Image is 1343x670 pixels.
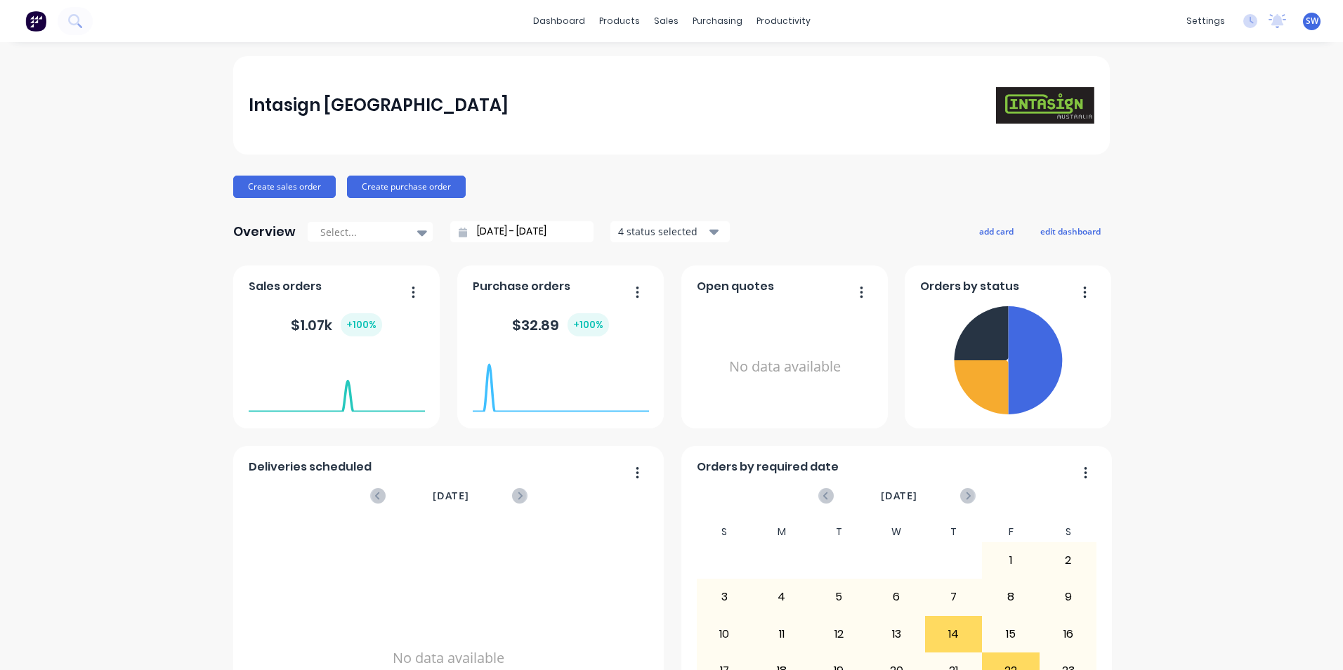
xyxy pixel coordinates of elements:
button: add card [970,222,1023,240]
button: Create purchase order [347,176,466,198]
button: edit dashboard [1031,222,1110,240]
div: 3 [697,579,753,615]
div: settings [1179,11,1232,32]
div: 4 status selected [618,224,707,239]
span: [DATE] [433,488,469,504]
div: 6 [868,579,924,615]
div: 13 [868,617,924,652]
span: Orders by required date [697,459,839,475]
div: 12 [811,617,867,652]
div: $ 32.89 [512,313,609,336]
div: $ 1.07k [291,313,382,336]
div: productivity [749,11,818,32]
div: 16 [1040,617,1096,652]
button: 4 status selected [610,221,730,242]
div: products [592,11,647,32]
div: S [1040,522,1097,542]
div: 9 [1040,579,1096,615]
span: Open quotes [697,278,774,295]
span: Orders by status [920,278,1019,295]
div: 4 [754,579,810,615]
div: W [867,522,925,542]
div: 8 [983,579,1039,615]
div: 10 [697,617,753,652]
div: 15 [983,617,1039,652]
span: [DATE] [881,488,917,504]
div: No data available [697,301,873,433]
span: SW [1306,15,1318,27]
div: 2 [1040,543,1096,578]
span: Sales orders [249,278,322,295]
div: 11 [754,617,810,652]
div: S [696,522,754,542]
div: sales [647,11,686,32]
div: T [811,522,868,542]
div: Intasign [GEOGRAPHIC_DATA] [249,91,509,119]
div: Overview [233,218,296,246]
div: + 100 % [341,313,382,336]
div: 5 [811,579,867,615]
div: 7 [926,579,982,615]
div: M [753,522,811,542]
img: Intasign Australia [996,87,1094,124]
div: 1 [983,543,1039,578]
a: dashboard [526,11,592,32]
div: + 100 % [568,313,609,336]
span: Purchase orders [473,278,570,295]
div: T [925,522,983,542]
button: Create sales order [233,176,336,198]
div: purchasing [686,11,749,32]
div: 14 [926,617,982,652]
img: Factory [25,11,46,32]
div: F [982,522,1040,542]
